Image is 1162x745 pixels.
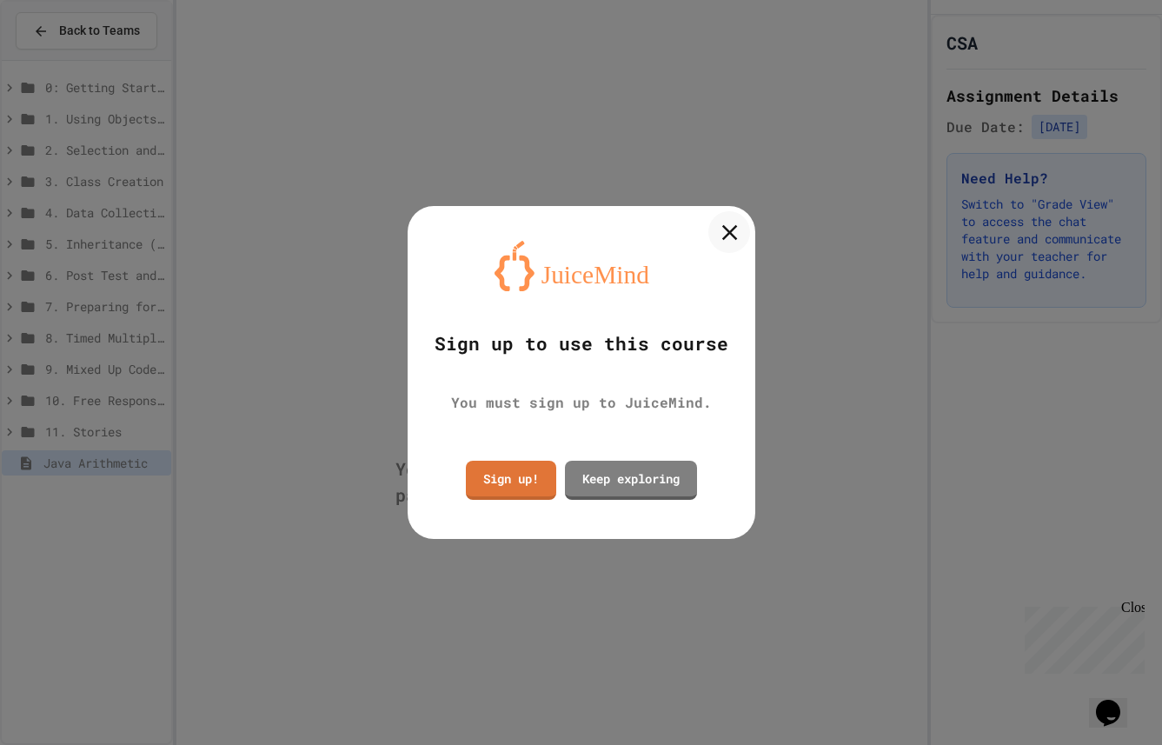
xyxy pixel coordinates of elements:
a: Keep exploring [565,461,697,500]
div: Sign up to use this course [435,330,728,358]
a: Sign up! [466,461,556,500]
div: You must sign up to JuiceMind. [451,392,712,413]
img: logo-orange.svg [495,241,668,291]
div: Chat with us now!Close [7,7,120,110]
